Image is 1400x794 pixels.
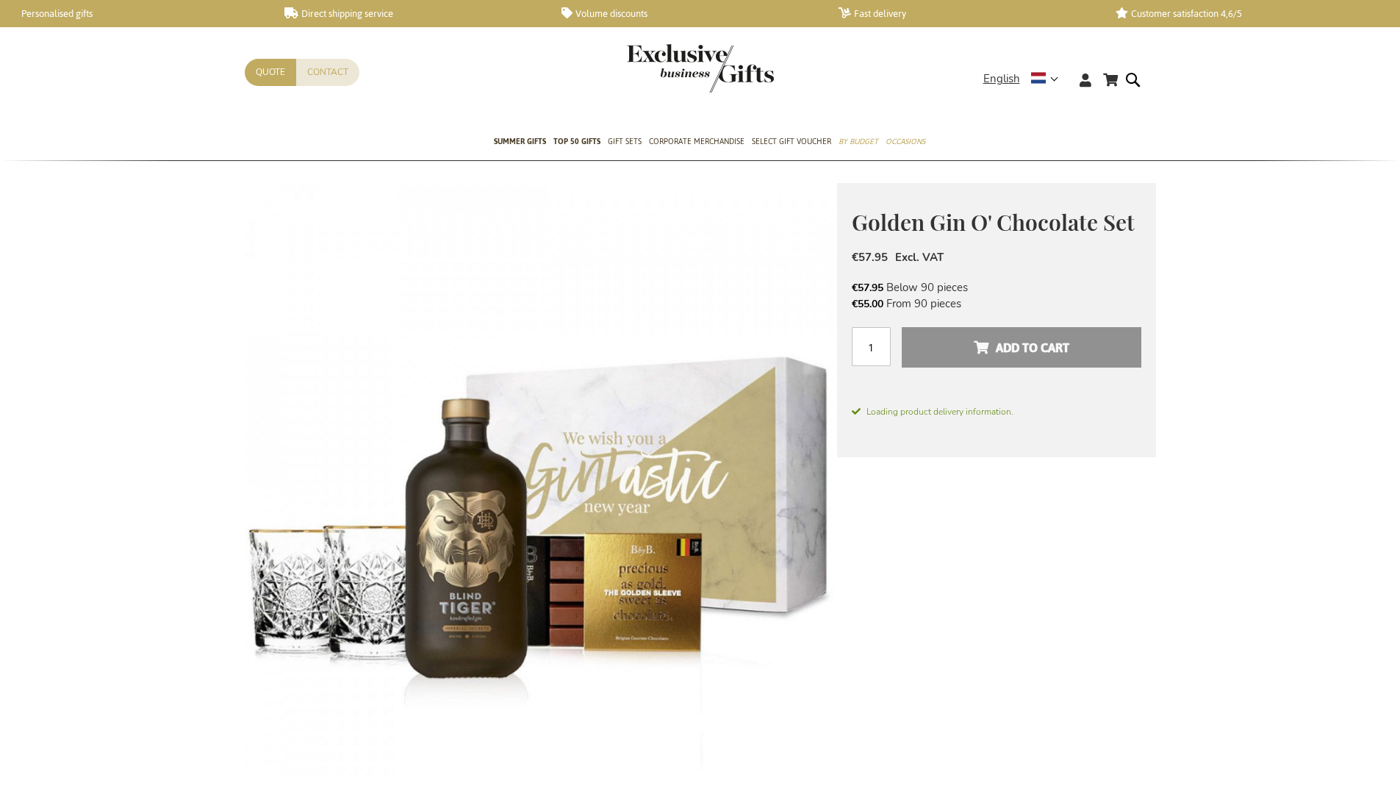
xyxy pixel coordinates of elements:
[852,279,1141,296] li: Below 90 pieces
[839,7,1092,20] a: Fast delivery
[494,134,546,149] span: Summer Gifts
[752,134,831,149] span: Select Gift Voucher
[608,124,642,161] a: Gift Sets
[245,183,837,776] img: Beer Apéro Gift Box
[494,124,546,161] a: Summer Gifts
[553,134,600,149] span: TOP 50 Gifts
[649,124,744,161] a: Corporate Merchandise
[284,7,538,20] a: Direct shipping service
[839,124,878,161] a: By Budget
[852,405,1141,418] span: Loading product delivery information.
[886,124,925,161] a: Occasions
[627,44,700,93] a: store logo
[561,7,815,20] a: Volume discounts
[852,250,888,265] span: €57.95
[752,124,831,161] a: Select Gift Voucher
[852,327,891,366] input: Qty
[852,296,1141,312] li: From 90 pieces
[886,134,925,149] span: Occasions
[839,134,878,149] span: By Budget
[852,297,883,311] span: €55.00
[852,281,883,295] span: €57.95
[627,44,774,93] img: Exclusive Business gifts logo
[895,250,944,265] span: Excl. VAT
[7,7,261,20] a: Personalised gifts
[649,134,744,149] span: Corporate Merchandise
[983,71,1020,87] span: English
[1116,7,1369,20] a: Customer satisfaction 4,6/5
[245,59,296,86] a: Quote
[852,207,1135,237] span: Golden Gin O' Chocolate Set
[608,134,642,149] span: Gift Sets
[553,124,600,161] a: TOP 50 Gifts
[296,59,359,86] a: Contact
